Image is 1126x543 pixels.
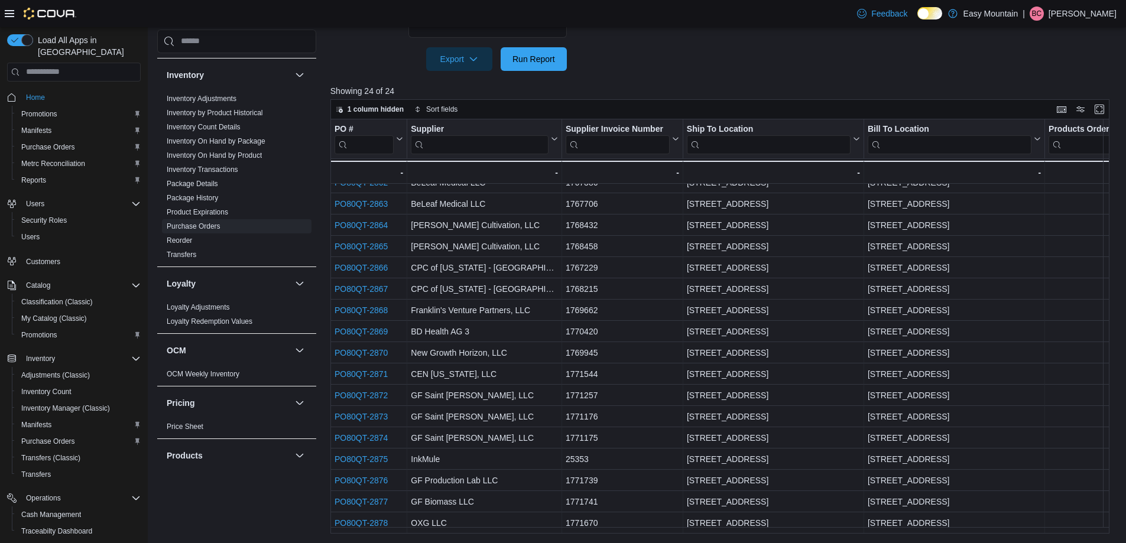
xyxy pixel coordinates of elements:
[512,53,555,65] span: Run Report
[167,303,230,311] a: Loyalty Adjustments
[411,175,558,190] div: BeLeaf Medical LLC
[26,257,60,266] span: Customers
[17,173,51,187] a: Reports
[17,157,90,171] a: Metrc Reconciliation
[167,251,196,259] a: Transfers
[871,8,907,19] span: Feedback
[17,123,141,138] span: Manifests
[167,180,218,188] a: Package Details
[21,90,50,105] a: Home
[410,102,462,116] button: Sort fields
[17,368,141,382] span: Adjustments (Classic)
[167,317,252,326] span: Loyalty Redemption Values
[335,284,388,294] a: PO80QT-2867
[21,253,141,268] span: Customers
[335,348,388,357] a: PO80QT-2870
[868,367,1041,381] div: [STREET_ADDRESS]
[21,404,110,413] span: Inventory Manager (Classic)
[21,159,85,168] span: Metrc Reconciliation
[687,165,860,180] div: -
[17,230,141,244] span: Users
[12,400,145,417] button: Inventory Manager (Classic)
[566,239,679,253] div: 1768458
[167,95,236,103] a: Inventory Adjustments
[566,452,679,466] div: 25353
[21,278,141,292] span: Catalog
[167,207,228,217] span: Product Expirations
[868,175,1041,190] div: [STREET_ADDRESS]
[411,261,558,275] div: CPC of [US_STATE] - [GEOGRAPHIC_DATA], LLC
[411,516,558,530] div: OXG LLC
[566,175,679,190] div: 1767386
[335,327,388,336] a: PO80QT-2869
[2,350,145,367] button: Inventory
[335,178,388,187] a: PO80QT-2862
[17,230,44,244] a: Users
[335,391,388,400] a: PO80QT-2872
[687,218,860,232] div: [STREET_ADDRESS]
[868,431,1041,445] div: [STREET_ADDRESS]
[17,434,80,448] a: Purchase Orders
[335,412,388,421] a: PO80QT-2873
[17,107,141,121] span: Promotions
[21,255,65,269] a: Customers
[21,314,87,323] span: My Catalog (Classic)
[687,495,860,509] div: [STREET_ADDRESS]
[17,295,98,309] a: Classification (Classic)
[167,422,203,431] a: Price Sheet
[687,124,851,154] div: Ship To Location
[426,47,492,71] button: Export
[12,506,145,523] button: Cash Management
[17,524,97,538] a: Traceabilty Dashboard
[411,388,558,402] div: GF Saint [PERSON_NAME], LLC
[17,467,56,482] a: Transfers
[411,431,558,445] div: GF Saint [PERSON_NAME], LLC
[21,352,141,366] span: Inventory
[17,401,115,415] a: Inventory Manager (Classic)
[17,368,95,382] a: Adjustments (Classic)
[167,397,194,409] h3: Pricing
[17,434,141,448] span: Purchase Orders
[868,282,1041,296] div: [STREET_ADDRESS]
[868,409,1041,424] div: [STREET_ADDRESS]
[687,452,860,466] div: [STREET_ADDRESS]
[868,197,1041,211] div: [STREET_ADDRESS]
[12,106,145,122] button: Promotions
[566,261,679,275] div: 1767229
[21,232,40,242] span: Users
[868,218,1041,232] div: [STREET_ADDRESS]
[21,330,57,340] span: Promotions
[331,102,408,116] button: 1 column hidden
[433,47,485,71] span: Export
[335,220,388,230] a: PO80QT-2864
[167,236,192,245] a: Reorder
[411,124,558,154] button: Supplier
[411,346,558,360] div: New Growth Horizon, LLC
[12,450,145,466] button: Transfers (Classic)
[167,151,262,160] span: Inventory On Hand by Product
[335,497,388,506] a: PO80QT-2877
[26,493,61,503] span: Operations
[167,123,241,131] a: Inventory Count Details
[17,157,141,171] span: Metrc Reconciliation
[167,69,204,81] h3: Inventory
[335,518,388,528] a: PO80QT-2878
[2,89,145,106] button: Home
[167,303,230,312] span: Loyalty Adjustments
[21,420,51,430] span: Manifests
[687,367,860,381] div: [STREET_ADDRESS]
[167,165,238,174] a: Inventory Transactions
[1030,6,1044,21] div: Ben Clements
[687,282,860,296] div: [STREET_ADDRESS]
[167,137,265,145] a: Inventory On Hand by Package
[566,324,679,339] div: 1770420
[293,277,307,291] button: Loyalty
[2,196,145,212] button: Users
[12,122,145,139] button: Manifests
[21,510,81,519] span: Cash Management
[21,278,55,292] button: Catalog
[21,370,90,380] span: Adjustments (Classic)
[687,239,860,253] div: [STREET_ADDRESS]
[167,194,218,202] a: Package History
